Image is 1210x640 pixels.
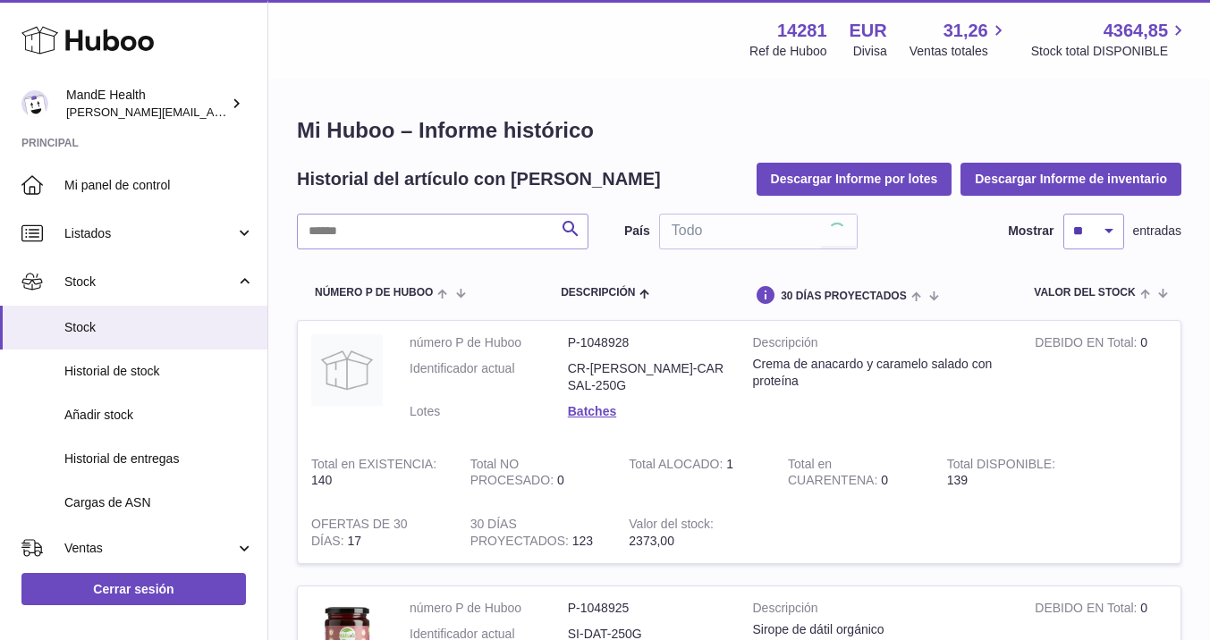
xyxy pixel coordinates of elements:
[629,517,714,535] strong: Valor del stock
[757,163,952,195] button: Descargar Informe por lotes
[64,225,235,242] span: Listados
[64,363,254,380] span: Historial de stock
[64,540,235,557] span: Ventas
[568,600,726,617] dd: P-1048925
[1133,223,1181,240] span: entradas
[629,534,674,548] span: 2373,00
[64,451,254,467] span: Historial de entregas
[934,442,1093,503] td: 139
[568,404,616,418] a: Batches
[777,19,827,43] strong: 14281
[850,19,887,43] strong: EUR
[753,334,1009,356] strong: Descripción
[66,87,227,121] div: MandE Health
[470,517,572,552] strong: 30 DÍAS PROYECTADOS
[298,442,457,503] td: 140
[297,116,1181,145] h1: Mi Huboo – Informe histórico
[943,19,988,43] span: 31,26
[311,457,436,476] strong: Total en EXISTENCIA
[410,360,568,394] dt: Identificador actual
[1034,287,1135,299] span: Valor del stock
[781,291,906,302] span: 30 DÍAS PROYECTADOS
[1021,321,1180,442] td: 0
[960,163,1181,195] button: Descargar Informe de inventario
[298,502,457,563] td: 17
[753,600,1009,621] strong: Descripción
[624,223,650,240] label: País
[297,167,661,191] h2: Historial del artículo con [PERSON_NAME]
[615,442,774,503] td: 1
[21,90,48,117] img: luis.mendieta@mandehealth.com
[910,43,1009,60] span: Ventas totales
[470,457,557,493] strong: Total NO PROCESADO
[21,573,246,605] a: Cerrar sesión
[64,407,254,424] span: Añadir stock
[410,600,568,617] dt: número P de Huboo
[561,287,635,299] span: Descripción
[947,457,1055,476] strong: Total DISPONIBLE
[1104,19,1168,43] span: 4364,85
[457,442,616,503] td: 0
[315,287,433,299] span: número P de Huboo
[410,403,568,420] dt: Lotes
[1031,19,1189,60] a: 4364,85 Stock total DISPONIBLE
[66,105,454,119] span: [PERSON_NAME][EMAIL_ADDRESS][PERSON_NAME][DOMAIN_NAME]
[64,274,235,291] span: Stock
[881,473,888,487] span: 0
[311,517,408,552] strong: OFERTAS DE 30 DÍAS
[64,177,254,194] span: Mi panel de control
[853,43,887,60] div: Divisa
[64,494,254,511] span: Cargas de ASN
[1035,601,1140,619] strong: DEBIDO EN Total
[64,319,254,336] span: Stock
[311,334,383,406] img: product image
[788,457,881,493] strong: Total en CUARENTENA
[629,457,726,476] strong: Total ALOCADO
[749,43,826,60] div: Ref de Huboo
[1035,335,1140,354] strong: DEBIDO EN Total
[1008,223,1053,240] label: Mostrar
[410,334,568,351] dt: número P de Huboo
[753,356,1009,390] div: Crema de anacardo y caramelo salado con proteína
[457,502,616,563] td: 123
[753,621,1009,638] div: Sirope de dátil orgánico
[1031,43,1189,60] span: Stock total DISPONIBLE
[568,360,726,394] dd: CR-[PERSON_NAME]-CARSAL-250G
[568,334,726,351] dd: P-1048928
[910,19,1009,60] a: 31,26 Ventas totales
